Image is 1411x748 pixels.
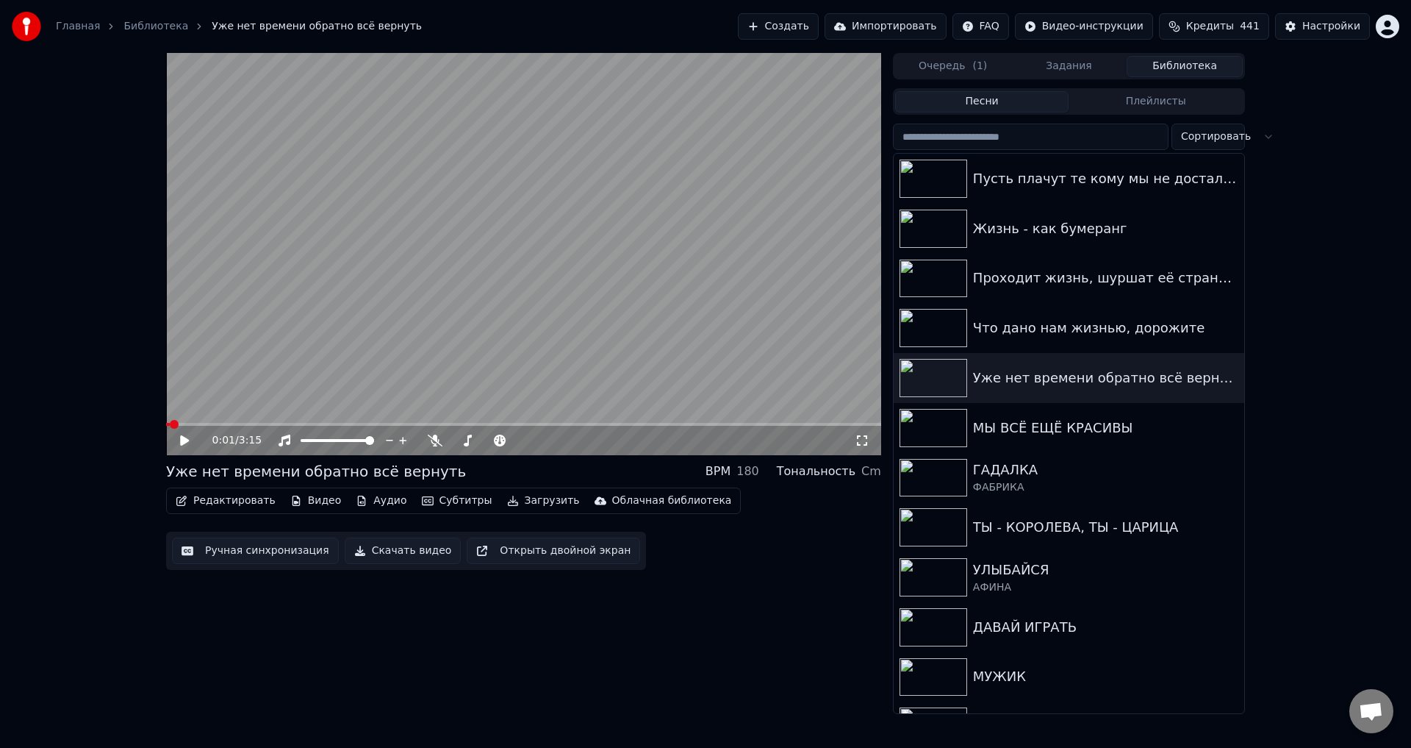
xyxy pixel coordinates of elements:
[973,418,1238,438] div: МЫ ВСЁ ЕЩЁ КРАСИВЫ
[56,19,422,34] nav: breadcrumb
[973,318,1238,338] div: Что дано нам жизнью, дорожите
[212,433,248,448] div: /
[973,218,1238,239] div: Жизнь - как бумеранг
[736,463,759,480] div: 180
[239,433,262,448] span: 3:15
[825,13,947,40] button: Импортировать
[123,19,188,34] a: Библиотека
[284,491,348,511] button: Видео
[1015,13,1153,40] button: Видео-инструкции
[895,56,1011,77] button: Очередь
[973,480,1238,495] div: ФАБРИКА
[1069,91,1243,113] button: Плейлисты
[1349,689,1393,733] a: Открытый чат
[1302,19,1360,34] div: Настройки
[467,538,640,564] button: Открыть двойной экран
[501,491,586,511] button: Загрузить
[1127,56,1243,77] button: Библиотека
[738,13,819,40] button: Создать
[1240,19,1260,34] span: 441
[777,463,855,480] div: Тональность
[212,433,235,448] span: 0:01
[170,491,281,511] button: Редактировать
[973,517,1238,538] div: ТЫ - КОРОЛЕВА, ТЫ - ЦАРИЦА
[166,461,466,482] div: Уже нет времени обратно всё вернуть
[345,538,462,564] button: Скачать видео
[1159,13,1269,40] button: Кредиты441
[612,494,732,508] div: Облачная библиотека
[973,617,1238,638] div: ДАВАЙ ИГРАТЬ
[1186,19,1234,34] span: Кредиты
[973,580,1238,595] div: АФИНА
[895,91,1069,113] button: Песни
[1181,129,1251,144] span: Сортировать
[973,268,1238,288] div: Проходит жизнь, шуршат её страницы
[172,538,339,564] button: Ручная синхронизация
[952,13,1009,40] button: FAQ
[705,463,730,480] div: BPM
[973,368,1238,388] div: Уже нет времени обратно всё вернуть
[1275,13,1370,40] button: Настройки
[350,491,412,511] button: Аудио
[972,59,987,74] span: ( 1 )
[973,168,1238,189] div: Пусть плачут те кому мы не достались
[212,19,422,34] span: Уже нет времени обратно всё вернуть
[861,463,881,480] div: Cm
[973,666,1238,687] div: МУЖИК
[416,491,498,511] button: Субтитры
[56,19,100,34] a: Главная
[1011,56,1127,77] button: Задания
[12,12,41,41] img: youka
[973,460,1238,480] div: ГАДАЛКА
[973,560,1238,580] div: УЛЫБАЙСЯ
